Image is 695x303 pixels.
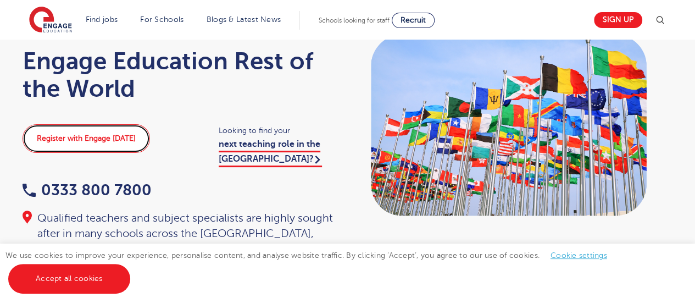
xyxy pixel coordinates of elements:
a: Find jobs [86,15,118,24]
div: Qualified teachers and subject specialists are highly sought after in many schools across the [GE... [23,211,337,272]
a: Blogs & Latest News [207,15,281,24]
span: Looking to find your [219,124,337,137]
a: 0333 800 7800 [23,181,152,199]
a: Cookie settings [551,251,607,260]
span: Schools looking for staff [319,16,390,24]
a: next teaching role in the [GEOGRAPHIC_DATA]? [219,139,322,167]
span: We use cookies to improve your experience, personalise content, and analyse website traffic. By c... [5,251,618,283]
a: For Schools [140,15,184,24]
span: Recruit [401,16,426,24]
h1: Engage Education Rest of the World [23,47,337,102]
img: Engage Education [29,7,72,34]
a: Sign up [594,12,642,28]
a: Register with Engage [DATE] [23,124,150,153]
a: Accept all cookies [8,264,130,294]
a: Recruit [392,13,435,28]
